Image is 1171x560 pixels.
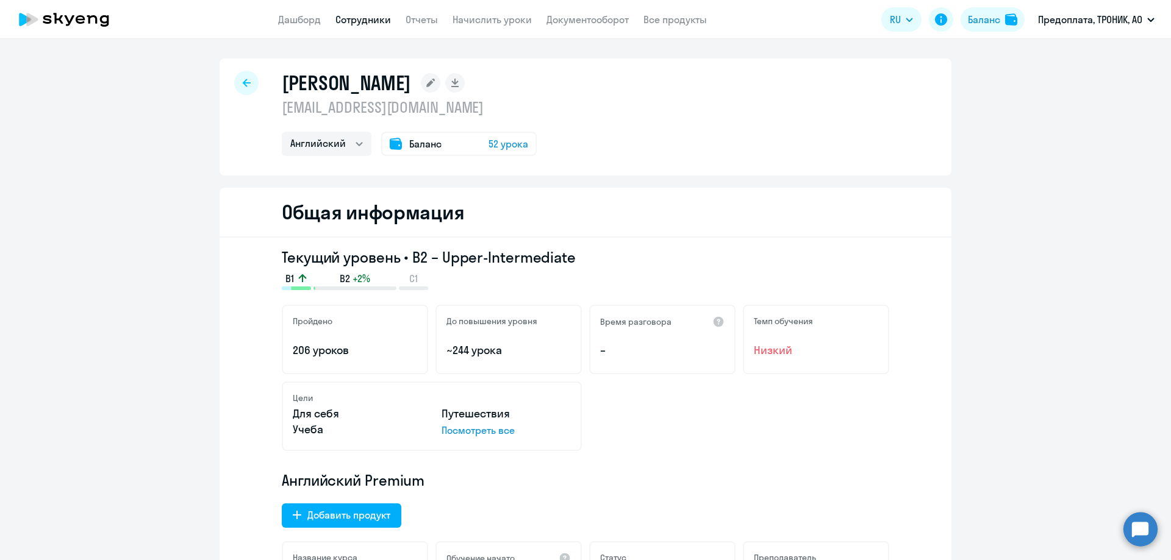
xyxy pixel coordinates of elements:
[282,503,401,528] button: Добавить продукт
[442,406,571,422] p: Путешествия
[335,13,391,26] a: Сотрудники
[1005,13,1017,26] img: balance
[546,13,629,26] a: Документооборот
[754,342,878,358] span: Низкий
[293,406,422,422] p: Для себя
[489,136,528,151] span: 52 урока
[282,200,464,224] h2: Общая информация
[293,392,313,403] h5: Цели
[968,12,1000,27] div: Баланс
[881,7,922,32] button: RU
[442,423,571,438] p: Посмотреть все
[282,97,537,117] p: [EMAIL_ADDRESS][DOMAIN_NAME]
[293,316,332,327] h5: Пройдено
[340,272,350,285] span: B2
[643,13,707,26] a: Все продукты
[446,316,537,327] h5: До повышения уровня
[293,422,422,438] p: Учеба
[409,272,418,285] span: C1
[307,508,390,522] div: Добавить продукт
[600,342,725,358] p: –
[961,7,1025,32] button: Балансbalance
[282,470,424,490] span: Английский Premium
[446,342,571,358] p: ~244 урока
[1038,12,1142,27] p: Предоплата, ТРОНИК, АО
[293,342,417,358] p: 206 уроков
[282,247,889,267] h3: Текущий уровень • B2 – Upper-Intermediate
[453,13,532,26] a: Начислить уроки
[890,12,901,27] span: RU
[282,71,411,95] h1: [PERSON_NAME]
[406,13,438,26] a: Отчеты
[754,316,813,327] h5: Темп обучения
[409,136,442,151] span: Баланс
[285,272,294,285] span: B1
[278,13,321,26] a: Дашборд
[600,316,671,327] h5: Время разговора
[1032,5,1161,34] button: Предоплата, ТРОНИК, АО
[353,272,370,285] span: +2%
